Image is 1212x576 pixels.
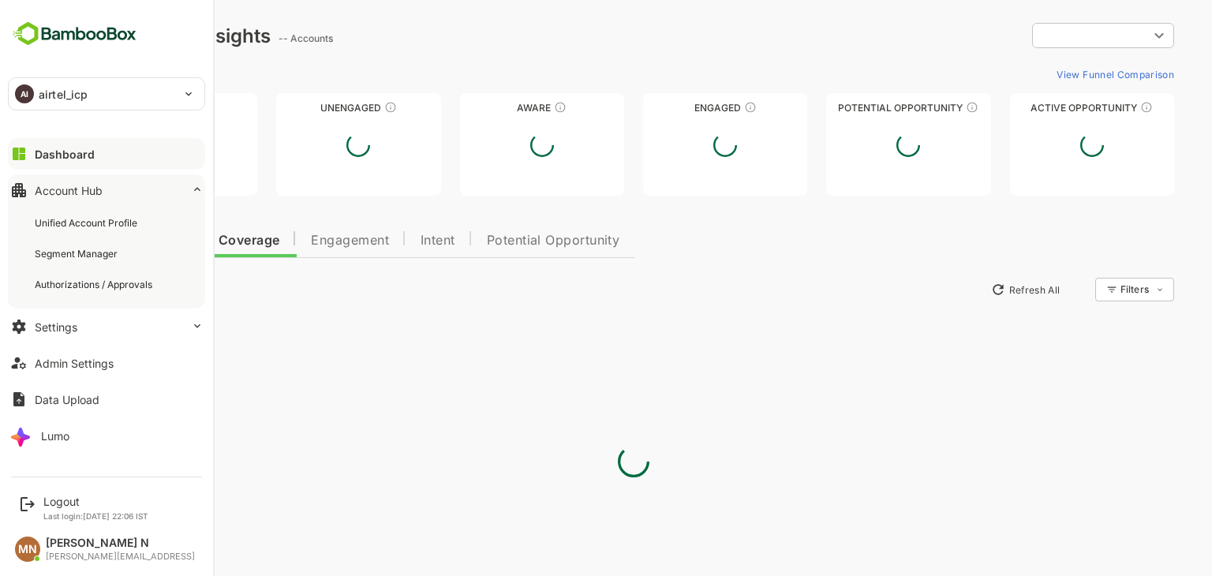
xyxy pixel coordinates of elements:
div: AIairtel_icp [9,78,204,110]
button: Dashboard [8,138,205,170]
button: Data Upload [8,383,205,415]
div: Data Upload [35,393,99,406]
div: Unreached [38,102,202,114]
ag: -- Accounts [223,32,282,44]
span: Data Quality and Coverage [54,234,224,247]
button: View Funnel Comparison [995,62,1119,87]
div: Dashboard Insights [38,24,215,47]
button: Lumo [8,420,205,451]
div: These accounts have just entered the buying cycle and need further nurturing [499,101,511,114]
div: MN [15,537,40,562]
button: Settings [8,311,205,342]
div: Filters [1065,283,1094,295]
div: AI [15,84,34,103]
button: Admin Settings [8,347,205,379]
p: airtel_icp [39,86,88,103]
div: Admin Settings [35,357,114,370]
span: Potential Opportunity [432,234,565,247]
div: [PERSON_NAME][EMAIL_ADDRESS] [46,552,195,562]
p: Last login: [DATE] 22:06 IST [43,511,148,521]
div: Unengaged [221,102,385,114]
div: Unified Account Profile [35,216,140,230]
div: Aware [405,102,569,114]
div: These accounts are warm, further nurturing would qualify them to MQAs [689,101,701,114]
img: BambooboxFullLogoMark.5f36c76dfaba33ec1ec1367b70bb1252.svg [8,19,141,49]
div: These accounts are MQAs and can be passed on to Inside Sales [911,101,923,114]
div: Authorizations / Approvals [35,278,155,291]
button: New Insights [38,275,153,304]
div: Engaged [588,102,752,114]
div: These accounts have open opportunities which might be at any of the Sales Stages [1085,101,1098,114]
button: Account Hub [8,174,205,206]
div: Dashboard [35,148,95,161]
div: Active Opportunity [955,102,1119,114]
div: Filters [1064,275,1119,304]
button: Refresh All [929,277,1012,302]
div: Logout [43,495,148,508]
div: Account Hub [35,184,103,197]
div: ​ [977,21,1119,50]
div: [PERSON_NAME] N [46,537,195,550]
span: Intent [365,234,400,247]
div: Segment Manager [35,247,121,260]
div: These accounts have not shown enough engagement and need nurturing [329,101,342,114]
div: Settings [35,320,77,334]
div: Lumo [41,429,69,443]
div: Potential Opportunity [771,102,935,114]
span: Engagement [256,234,334,247]
div: These accounts have not been engaged with for a defined time period [145,101,158,114]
